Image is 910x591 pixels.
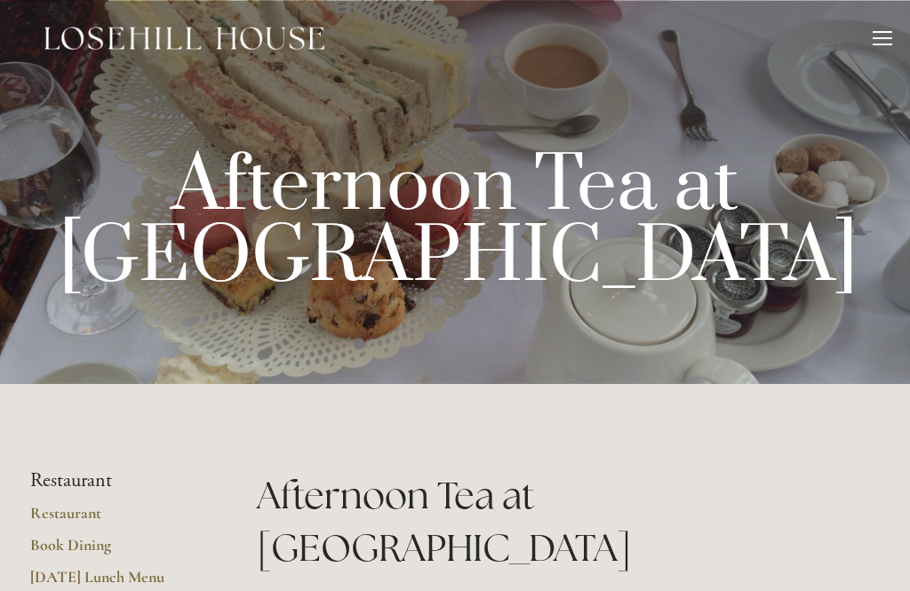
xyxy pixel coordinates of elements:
h1: Afternoon Tea at [GEOGRAPHIC_DATA] [257,469,880,574]
p: Afternoon Tea at [GEOGRAPHIC_DATA] [59,151,851,293]
img: Losehill House [44,27,324,50]
li: Restaurant [30,469,200,492]
a: Restaurant [30,503,200,535]
a: Book Dining [30,535,200,567]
